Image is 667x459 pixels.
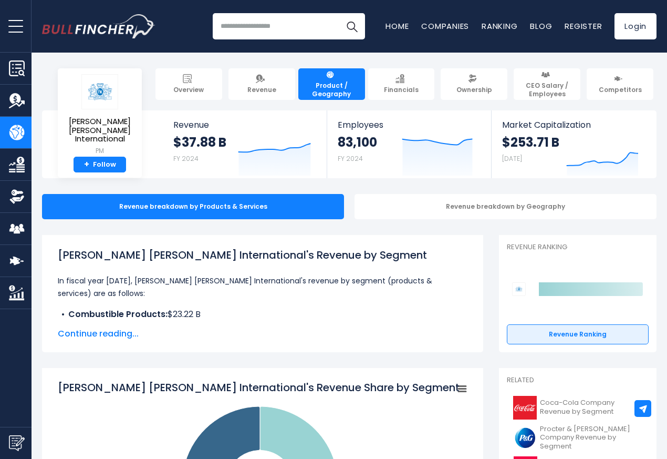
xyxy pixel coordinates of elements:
[58,308,467,321] li: $23.22 B
[66,74,134,157] a: [PERSON_NAME] [PERSON_NAME] International PM
[507,422,649,454] a: Procter & [PERSON_NAME] Company Revenue by Segment
[599,86,642,94] span: Competitors
[338,154,363,163] small: FY 2024
[385,21,409,32] a: Home
[173,154,199,163] small: FY 2024
[84,160,89,169] strong: +
[9,189,25,205] img: Ownership
[228,68,295,100] a: Revenue
[173,86,204,94] span: Overview
[441,68,507,100] a: Ownership
[303,81,360,98] span: Product / Geography
[530,21,552,32] a: Blog
[421,21,469,32] a: Companies
[58,328,467,340] span: Continue reading...
[513,396,537,420] img: KO logo
[173,120,317,130] span: Revenue
[368,68,435,100] a: Financials
[42,14,155,38] a: Go to homepage
[327,110,491,178] a: Employees 83,100 FY 2024
[163,110,327,178] a: Revenue $37.88 B FY 2024
[247,86,276,94] span: Revenue
[66,117,133,144] span: [PERSON_NAME] [PERSON_NAME] International
[540,425,642,452] span: Procter & [PERSON_NAME] Company Revenue by Segment
[614,13,656,39] a: Login
[587,68,653,100] a: Competitors
[338,120,480,130] span: Employees
[513,426,537,450] img: PG logo
[456,86,492,94] span: Ownership
[66,146,133,156] small: PM
[512,282,526,296] img: Philip Morris International competitors logo
[42,194,344,219] div: Revenue breakdown by Products & Services
[74,157,126,173] a: +Follow
[565,21,602,32] a: Register
[540,399,642,416] span: Coca-Cola Company Revenue by Segment
[507,324,649,344] a: Revenue Ranking
[492,110,655,178] a: Market Capitalization $253.71 B [DATE]
[42,14,155,38] img: Bullfincher logo
[507,376,649,385] p: Related
[502,154,522,163] small: [DATE]
[482,21,517,32] a: Ranking
[507,393,649,422] a: Coca-Cola Company Revenue by Segment
[518,81,576,98] span: CEO Salary / Employees
[384,86,419,94] span: Financials
[58,247,467,263] h1: [PERSON_NAME] [PERSON_NAME] International's Revenue by Segment
[339,13,365,39] button: Search
[502,134,559,150] strong: $253.71 B
[173,134,226,150] strong: $37.88 B
[507,243,649,252] p: Revenue Ranking
[355,194,656,219] div: Revenue breakdown by Geography
[298,68,365,100] a: Product / Geography
[58,274,467,300] p: In fiscal year [DATE], [PERSON_NAME] [PERSON_NAME] International's revenue by segment (products &...
[155,68,222,100] a: Overview
[514,68,580,100] a: CEO Salary / Employees
[502,120,645,130] span: Market Capitalization
[338,134,377,150] strong: 83,100
[68,308,168,320] b: Combustible Products:
[58,380,460,395] tspan: [PERSON_NAME] [PERSON_NAME] International's Revenue Share by Segment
